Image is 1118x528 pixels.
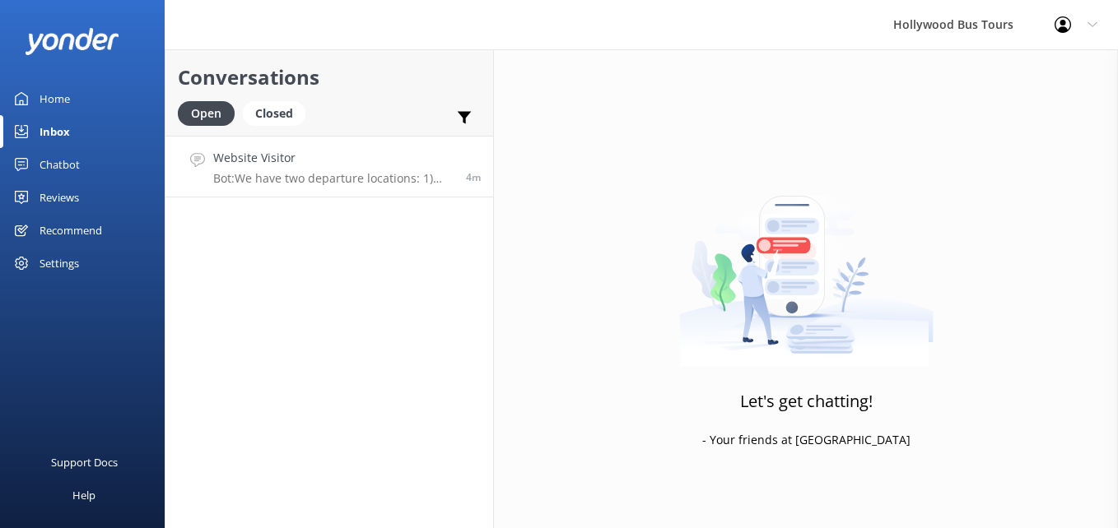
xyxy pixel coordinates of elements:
[178,62,481,93] h2: Conversations
[740,388,873,415] h3: Let's get chatting!
[243,104,314,122] a: Closed
[679,161,934,367] img: artwork of a man stealing a conversation from at giant smartphone
[702,431,911,449] p: - Your friends at [GEOGRAPHIC_DATA]
[243,101,305,126] div: Closed
[40,148,80,181] div: Chatbot
[178,101,235,126] div: Open
[213,149,454,167] h4: Website Visitor
[72,479,95,512] div: Help
[40,247,79,280] div: Settings
[165,136,493,197] a: Website VisitorBot:We have two departure locations: 1) [STREET_ADDRESS] - Please check-in inside ...
[40,82,70,115] div: Home
[178,104,243,122] a: Open
[40,181,79,214] div: Reviews
[51,446,118,479] div: Support Docs
[40,214,102,247] div: Recommend
[213,171,454,186] p: Bot: We have two departure locations: 1) [STREET_ADDRESS] - Please check-in inside the [GEOGRAPHI...
[25,28,119,55] img: yonder-white-logo.png
[466,170,481,184] span: Sep 14 2025 12:06pm (UTC -07:00) America/Tijuana
[40,115,70,148] div: Inbox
